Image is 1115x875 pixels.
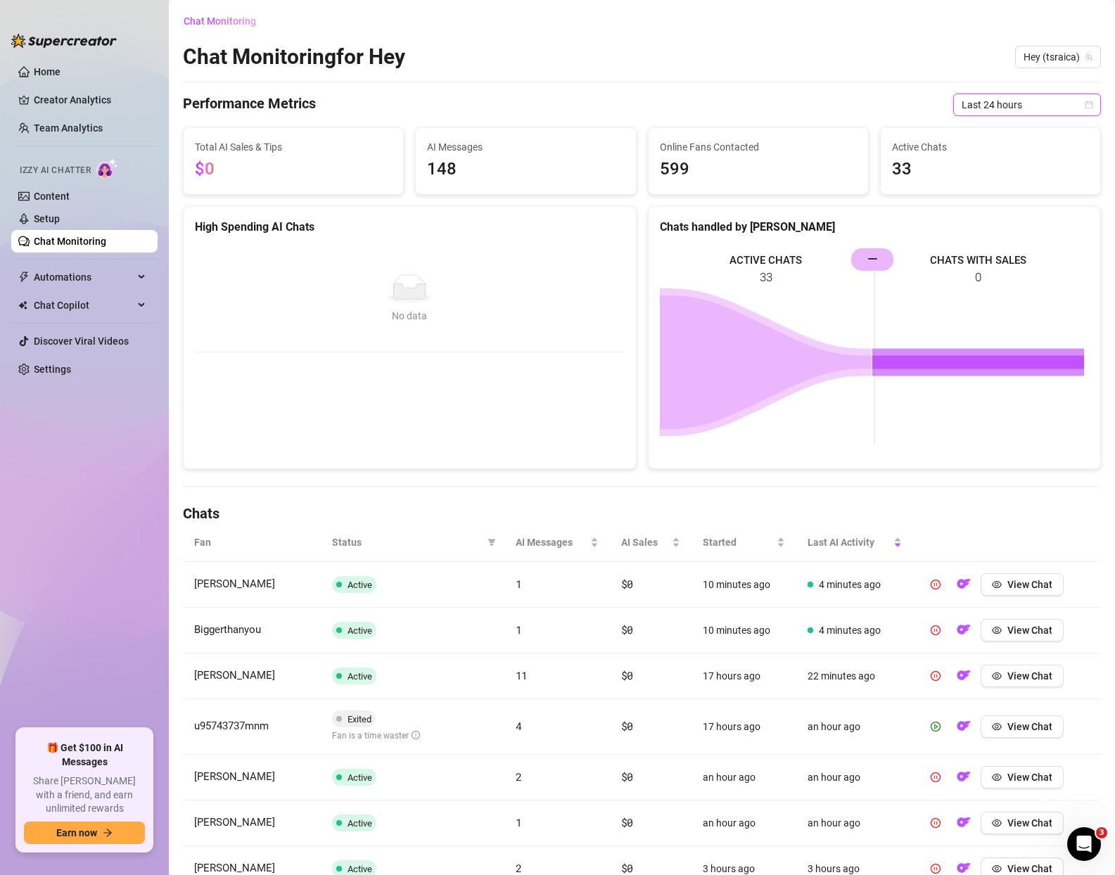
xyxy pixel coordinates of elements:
[692,523,796,562] th: Started
[660,139,857,155] span: Online Fans Contacted
[952,766,975,788] button: OF
[931,864,941,874] span: pause-circle
[516,815,522,829] span: 1
[348,580,372,590] span: Active
[796,523,913,562] th: Last AI Activity
[194,669,275,682] span: [PERSON_NAME]
[692,800,796,846] td: an hour ago
[992,864,1002,874] span: eye
[692,608,796,653] td: 10 minutes ago
[1007,863,1052,874] span: View Chat
[692,755,796,800] td: an hour ago
[348,864,372,874] span: Active
[981,812,1064,834] button: View Chat
[1007,817,1052,829] span: View Chat
[194,720,269,732] span: u95743737mnm
[348,671,372,682] span: Active
[981,573,1064,596] button: View Chat
[610,523,692,562] th: AI Sales
[692,562,796,608] td: 10 minutes ago
[952,715,975,738] button: OF
[11,137,270,212] div: Failed message
[103,828,113,838] span: arrow-right
[11,81,270,137] div: Failed message
[184,15,256,27] span: Chat Monitoring
[79,8,102,30] div: Profile image for Nir
[183,10,267,32] button: Chat Monitoring
[119,18,173,32] p: A few hours
[796,755,913,800] td: an hour ago
[957,668,971,682] img: OF
[208,186,270,196] div: Couldn't send
[660,156,857,183] span: 599
[34,122,103,134] a: Team Analytics
[1007,579,1052,590] span: View Chat
[931,772,941,782] span: pause-circle
[64,444,263,472] button: Desktop App and Browser Extention
[24,822,145,844] button: Earn nowarrow-right
[34,191,70,202] a: Content
[952,673,975,684] a: OF
[1007,625,1052,636] span: View Chat
[516,668,528,682] span: 11
[819,579,881,590] span: 4 minutes ago
[981,766,1064,788] button: View Chat
[34,336,129,347] a: Discover Viral Videos
[952,573,975,596] button: OF
[247,6,272,31] div: Close
[621,719,633,733] span: $0
[621,535,669,550] span: AI Sales
[1085,101,1093,109] span: calendar
[516,535,587,550] span: AI Messages
[332,535,482,550] span: Status
[992,671,1002,681] span: eye
[962,94,1092,115] span: Last 24 hours
[957,622,971,637] img: OF
[516,719,522,733] span: 4
[621,577,633,591] span: $0
[195,159,215,179] span: $0
[23,89,196,103] div: Hey, What brings you here [DATE]?
[18,300,27,310] img: Chat Copilot
[59,290,167,319] button: Izzy AI Chatter 👩
[348,714,371,724] span: Exited
[34,294,134,317] span: Chat Copilot
[195,139,392,155] span: Total AI Sales & Tips
[981,715,1064,738] button: View Chat
[427,139,624,155] span: AI Messages
[981,665,1064,687] button: View Chat
[194,770,275,783] span: [PERSON_NAME]
[892,139,1089,155] span: Active Chats
[692,653,796,699] td: 17 hours ago
[952,627,975,639] a: OF
[992,818,1002,828] span: eye
[172,290,263,319] button: Report Bug 🐛
[819,625,881,636] span: 4 minutes ago
[957,769,971,784] img: OF
[56,827,97,838] span: Earn now
[34,236,106,247] a: Chat Monitoring
[18,272,30,283] span: thunderbolt
[1096,827,1107,838] span: 3
[621,622,633,637] span: $0
[332,731,420,741] span: Fan is a time waster
[183,44,405,70] h2: Chat Monitoring for Hey
[412,731,420,739] span: info-circle
[992,772,1002,782] span: eye
[1007,670,1052,682] span: View Chat
[427,156,624,183] span: 148
[220,6,247,32] button: Home
[1007,772,1052,783] span: View Chat
[992,580,1002,589] span: eye
[195,218,625,236] div: High Spending AI Chats
[34,66,60,77] a: Home
[96,158,118,179] img: AI Chatter
[796,699,913,755] td: an hour ago
[957,861,971,875] img: OF
[194,577,275,590] span: [PERSON_NAME]
[62,146,259,173] div: Izzy Credits, billing & subscription or Affiliate Program 💵
[194,623,261,636] span: Biggerthanyou
[808,535,891,550] span: Last AI Activity
[24,741,145,769] span: 🎁 Get $100 in AI Messages
[504,523,610,562] th: AI Messages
